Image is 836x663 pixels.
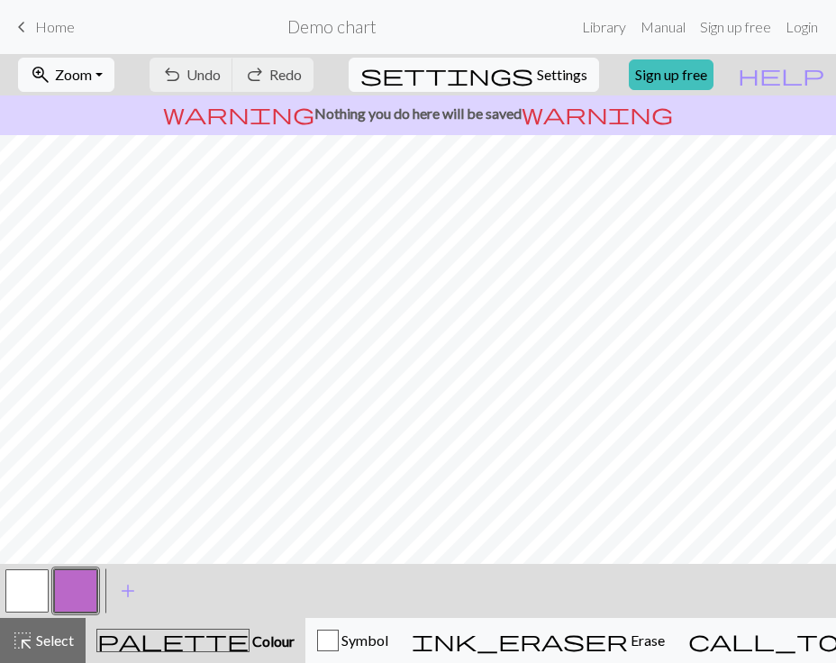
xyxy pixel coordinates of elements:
[522,101,673,126] span: warning
[97,628,249,653] span: palette
[537,64,587,86] span: Settings
[30,62,51,87] span: zoom_in
[628,631,665,649] span: Erase
[7,103,829,124] p: Nothing you do here will be saved
[778,9,825,45] a: Login
[35,18,75,35] span: Home
[575,9,633,45] a: Library
[412,628,628,653] span: ink_eraser
[360,62,533,87] span: settings
[633,9,693,45] a: Manual
[349,58,599,92] button: SettingsSettings
[339,631,388,649] span: Symbol
[738,62,824,87] span: help
[305,618,400,663] button: Symbol
[360,64,533,86] i: Settings
[163,101,314,126] span: warning
[629,59,713,90] a: Sign up free
[693,9,778,45] a: Sign up free
[117,578,139,604] span: add
[250,632,295,649] span: Colour
[400,618,677,663] button: Erase
[18,58,114,92] button: Zoom
[55,66,92,83] span: Zoom
[33,631,74,649] span: Select
[12,628,33,653] span: highlight_alt
[86,618,305,663] button: Colour
[11,14,32,40] span: keyboard_arrow_left
[287,16,377,37] h2: Demo chart
[11,12,75,42] a: Home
